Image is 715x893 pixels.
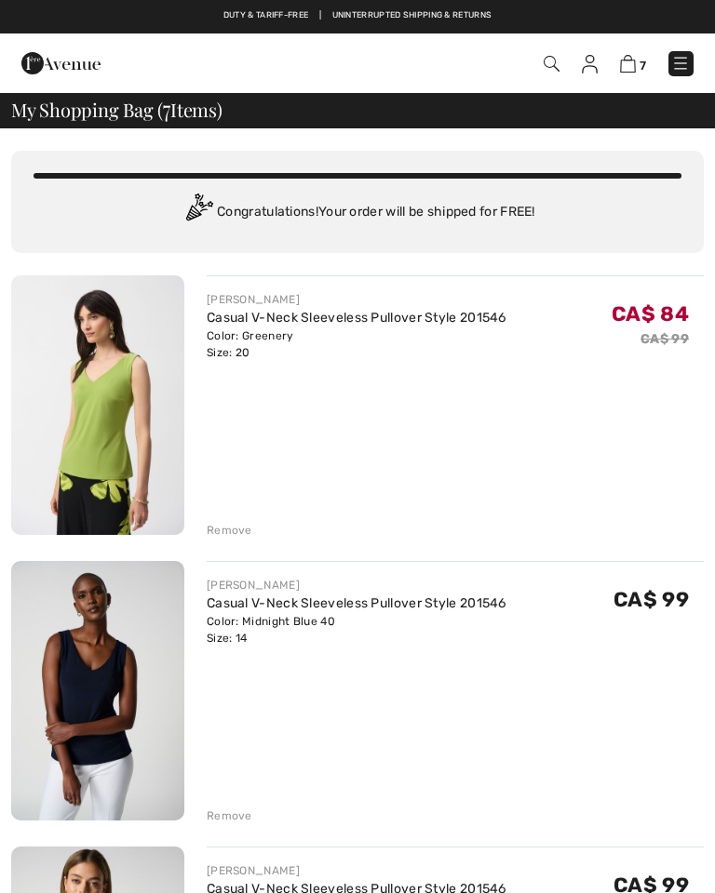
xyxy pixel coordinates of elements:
a: Casual V-Neck Sleeveless Pullover Style 201546 [207,595,506,611]
img: Shopping Bag [620,55,636,73]
div: Congratulations! Your order will be shipped for FREE! [34,193,681,231]
img: Congratulation2.svg [180,193,217,231]
div: Color: Midnight Blue 40 Size: 14 [207,613,506,646]
div: [PERSON_NAME] [207,862,506,879]
a: Casual V-Neck Sleeveless Pullover Style 201546 [207,310,506,326]
img: My Info [582,55,598,73]
s: CA$ 99 [641,331,689,347]
span: CA$ 99 [614,587,689,612]
span: 7 [163,96,170,120]
div: [PERSON_NAME] [207,577,506,593]
span: My Shopping Bag ( Items) [11,100,223,119]
div: [PERSON_NAME] [207,291,506,308]
span: CA$ 84 [612,301,689,327]
div: Remove [207,522,252,539]
img: Search [544,56,560,72]
a: 1ère Avenue [21,55,101,71]
img: Menu [671,54,690,73]
span: 7 [640,59,646,73]
div: Color: Greenery Size: 20 [207,327,506,361]
img: Casual V-Neck Sleeveless Pullover Style 201546 [11,275,184,535]
a: 7 [620,54,646,73]
div: Remove [207,807,252,824]
img: Casual V-Neck Sleeveless Pullover Style 201546 [11,561,184,820]
img: 1ère Avenue [21,45,101,82]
